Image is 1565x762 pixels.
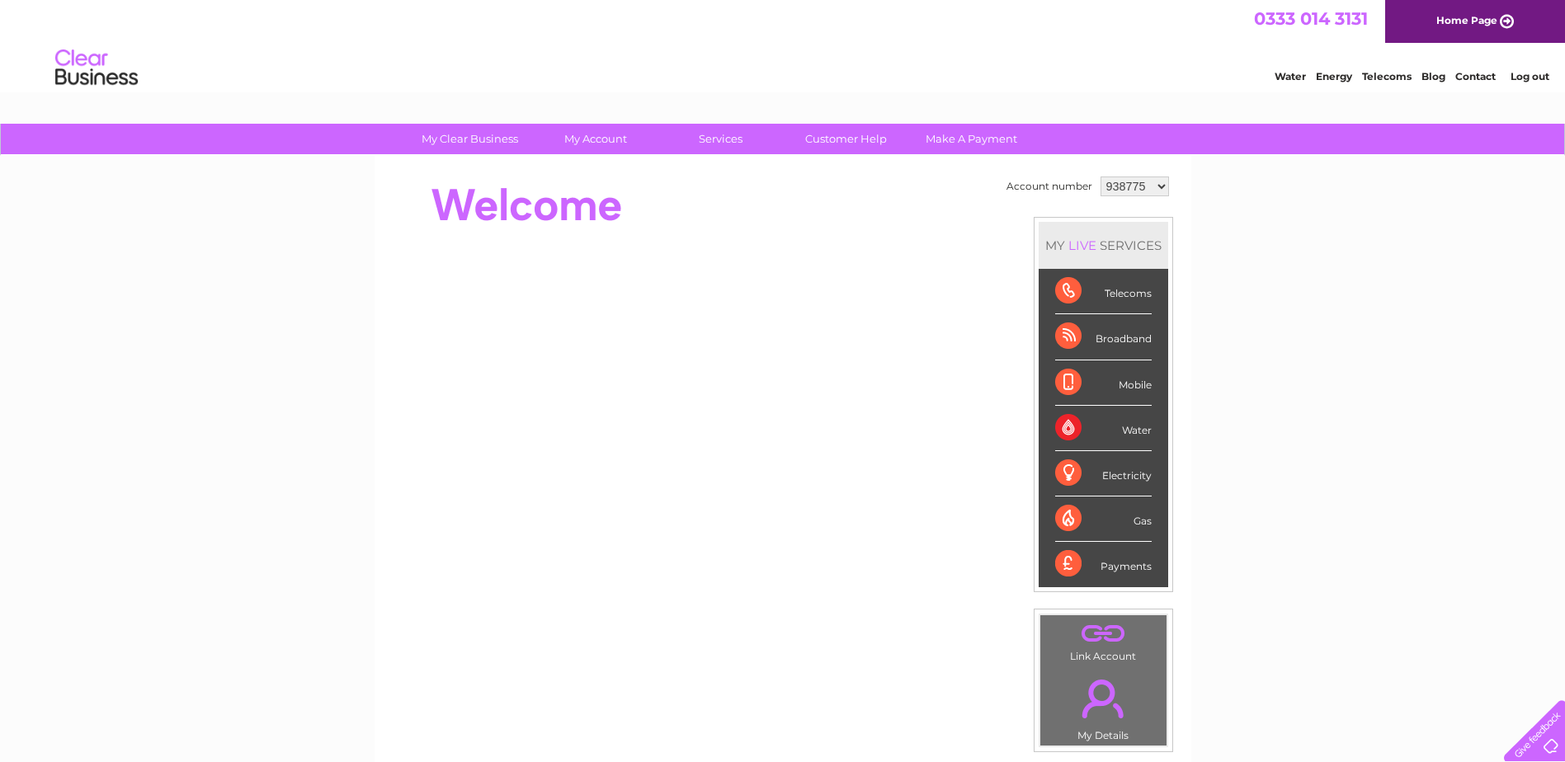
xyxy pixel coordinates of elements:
[527,124,663,154] a: My Account
[1511,70,1549,82] a: Log out
[1044,619,1162,648] a: .
[54,43,139,93] img: logo.png
[1055,269,1152,314] div: Telecoms
[1455,70,1496,82] a: Contact
[1055,451,1152,496] div: Electricity
[1039,222,1168,269] div: MY SERVICES
[903,124,1039,154] a: Make A Payment
[1044,670,1162,727] a: .
[1039,666,1167,746] td: My Details
[1362,70,1412,82] a: Telecoms
[1002,172,1096,200] td: Account number
[778,124,914,154] a: Customer Help
[402,124,538,154] a: My Clear Business
[1275,70,1306,82] a: Water
[1055,360,1152,406] div: Mobile
[1039,614,1167,666] td: Link Account
[1055,496,1152,542] div: Gas
[1065,238,1100,253] div: LIVE
[1421,70,1445,82] a: Blog
[1316,70,1352,82] a: Energy
[653,124,789,154] a: Services
[1254,8,1368,29] a: 0333 014 3131
[1055,406,1152,451] div: Water
[1055,314,1152,360] div: Broadband
[394,9,1173,80] div: Clear Business is a trading name of Verastar Limited (registered in [GEOGRAPHIC_DATA] No. 3667643...
[1055,542,1152,586] div: Payments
